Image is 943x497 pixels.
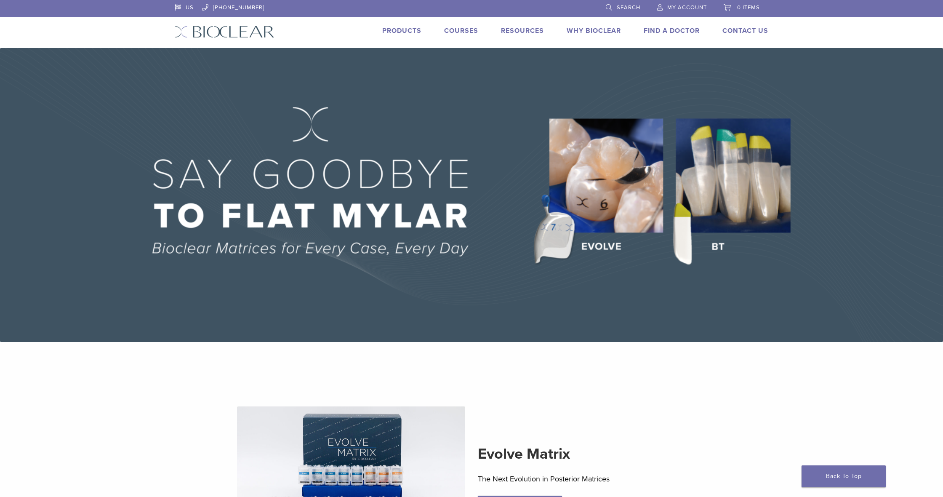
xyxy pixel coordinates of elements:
[478,444,706,464] h2: Evolve Matrix
[478,473,706,485] p: The Next Evolution in Posterior Matrices
[722,27,768,35] a: Contact Us
[802,465,886,487] a: Back To Top
[382,27,421,35] a: Products
[644,27,700,35] a: Find A Doctor
[567,27,621,35] a: Why Bioclear
[737,4,760,11] span: 0 items
[175,26,274,38] img: Bioclear
[667,4,707,11] span: My Account
[444,27,478,35] a: Courses
[501,27,544,35] a: Resources
[617,4,640,11] span: Search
